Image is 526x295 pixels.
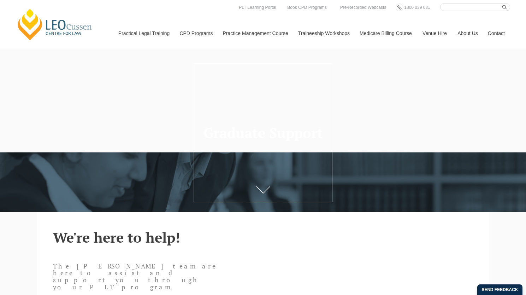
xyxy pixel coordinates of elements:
a: CPD Programs [174,18,217,48]
a: Traineeship Workshops [293,18,354,48]
span: 1300 039 031 [404,5,430,10]
a: Practical Legal Training [113,18,175,48]
p: The [PERSON_NAME] team are here to assist and support you through your PLT program. [53,263,222,291]
a: About Us [452,18,483,48]
a: Book CPD Programs [285,4,328,11]
a: [PERSON_NAME] Centre for Law [16,8,94,41]
a: Contact [483,18,510,48]
iframe: LiveChat chat widget [479,248,508,277]
a: PLT Learning Portal [237,4,278,11]
h2: We're here to help! [53,230,473,245]
a: Medicare Billing Course [354,18,417,48]
a: Venue Hire [417,18,452,48]
a: 1300 039 031 [402,4,432,11]
h1: Graduate Support [200,125,326,140]
a: Pre-Recorded Webcasts [338,4,388,11]
a: Practice Management Course [218,18,293,48]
